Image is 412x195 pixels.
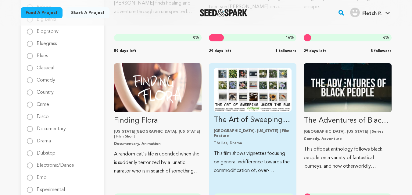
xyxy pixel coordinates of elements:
span: 1 followers [275,49,296,54]
p: This film shows vignettes focusing on general indifference towards the commodification of, over-s... [214,149,292,175]
p: The Art of Sweeping Under The Rug [214,115,292,125]
a: Fund The Art of Sweeping Under The Rug [214,68,292,175]
p: [GEOGRAPHIC_DATA], [US_STATE] | Film Feature [214,129,292,138]
label: Comedy [37,73,55,83]
div: Fletch P.'s Profile [350,8,382,17]
a: Fund The Adventures of Black People [304,63,391,171]
span: Fletch P. [362,11,382,16]
span: 29 days left [209,49,231,54]
span: 0 [193,36,195,40]
span: 16 [286,36,290,40]
label: Documentary [37,122,66,131]
label: Drama [37,134,51,144]
label: Blues [37,49,48,58]
span: % [193,35,199,40]
label: Experimental [37,183,65,192]
label: Bluegrass [37,37,57,46]
label: Classical [37,61,54,71]
img: user.png [350,8,360,17]
p: Thriller, Drama [214,141,292,146]
a: Start a project [66,7,109,18]
a: Seed&Spark Homepage [200,9,248,16]
label: Disco [37,110,49,119]
label: Biography [37,24,59,34]
p: The Adventures of Black People [304,116,391,126]
a: Fund Finding Flora [114,63,202,176]
p: A random cat's life is upended when she is suddenly terrorized by a lunatic narrator who is in se... [114,150,202,176]
p: Comedy, Adventure [304,137,391,141]
span: 59 days left [114,49,137,54]
label: Dubstep [37,146,56,156]
p: [GEOGRAPHIC_DATA], [US_STATE] | Series [304,129,391,134]
span: 29 days left [304,49,326,54]
span: Fletch P.'s Profile [349,6,391,19]
a: Fletch P.'s Profile [349,6,391,17]
label: Electronic/Dance [37,158,74,168]
p: [US_STATE][GEOGRAPHIC_DATA], [US_STATE] | Film Short [114,129,202,139]
label: Country [37,85,54,95]
p: Documentary, Animation [114,141,202,146]
p: This offbeat anthology follows black people on a variety of fantastical journeys, and how otherwo... [304,145,391,171]
label: Crime [37,97,49,107]
span: % [383,35,389,40]
span: % [286,35,294,40]
span: 6 [383,36,385,40]
label: Emo [37,170,47,180]
p: Finding Flora [114,116,202,126]
img: Seed&Spark Logo Dark Mode [200,9,248,16]
a: Fund a project [21,7,63,18]
span: 8 followers [371,49,392,54]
